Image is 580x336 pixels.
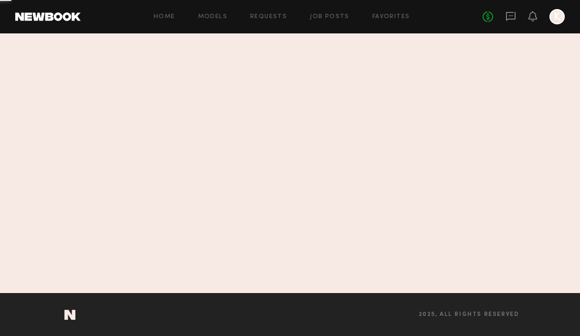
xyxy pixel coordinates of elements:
a: Requests [250,14,287,20]
a: K [549,9,565,24]
span: 2025, all rights reserved [419,312,519,318]
a: Models [198,14,227,20]
a: Favorites [372,14,410,20]
a: Home [154,14,175,20]
a: Job Posts [310,14,349,20]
